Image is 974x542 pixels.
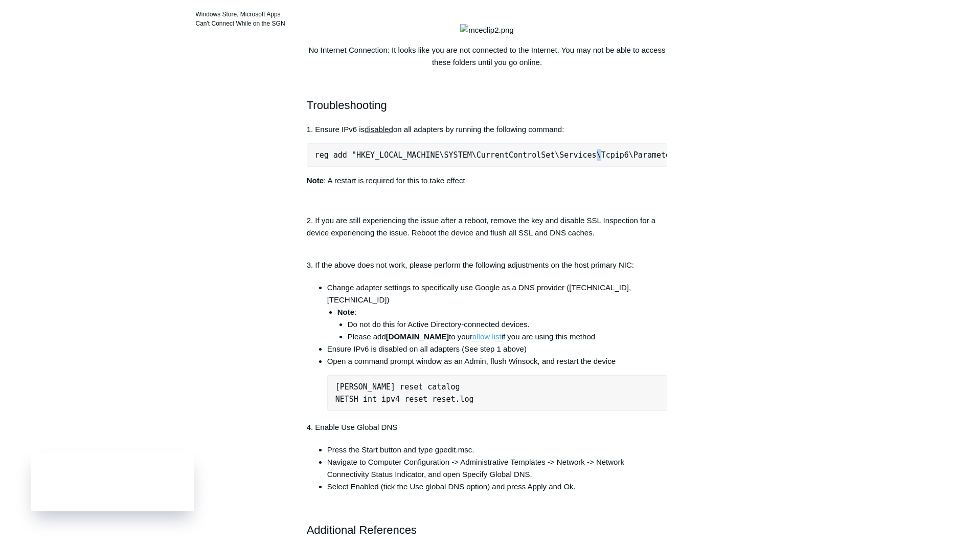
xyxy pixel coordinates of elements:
[307,96,668,114] h2: Troubleshooting
[307,214,668,251] p: 2. If you are still experiencing the issue after a reboot, remove the key and disable SSL Inspect...
[307,44,668,69] p: No Internet Connection: It looks like you are not connected to the Internet. You may not be able ...
[327,281,668,343] li: Change adapter settings to specifically use Google as a DNS provider ([TECHNICAL_ID], [TECHNICAL_...
[327,444,668,456] li: Press the Start button and type gpedit.msc.
[307,143,668,167] pre: reg add "HKEY_LOCAL_MACHINE\SYSTEM\CurrentControlSet\Services\Tcpip6\Parameters" /v DisabledCompo...
[348,318,668,331] li: Do not do this for Active Directory-connected devices.
[348,331,668,343] li: Please add to your if you are using this method
[327,481,668,493] li: Select Enabled (tick the Use global DNS option) and press Apply and Ok.
[327,343,668,355] li: Ensure IPv6 is disabled on all adapters (See step 1 above)
[31,452,194,511] iframe: Todyl Status
[365,125,393,134] span: disabled
[460,24,513,36] img: mceclip2.png
[386,332,449,341] strong: [DOMAIN_NAME]
[337,308,354,316] strong: Note
[337,306,668,343] li: :
[307,175,668,187] p: : A restart is required for this to take effect
[472,332,502,341] a: allow list
[307,123,668,136] p: 1. Ensure IPv6 is on all adapters by running the following command:
[307,176,324,185] strong: Note
[327,456,668,481] li: Navigate to Computer Configuration -> Administrative Templates -> Network -> Network Connectivity...
[191,5,291,33] a: Windows Store, Microsoft Apps Can't Connect While on the SGN
[307,421,668,433] p: 4. Enable Use Global DNS
[307,503,668,539] h2: Additional References
[327,375,668,411] pre: [PERSON_NAME] reset catalog NETSH int ipv4 reset reset.log
[327,355,668,411] li: Open a command prompt window as an Admin, flush Winsock, and restart the device
[307,259,668,271] p: 3. If the above does not work, please perform the following adjustments on the host primary NIC:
